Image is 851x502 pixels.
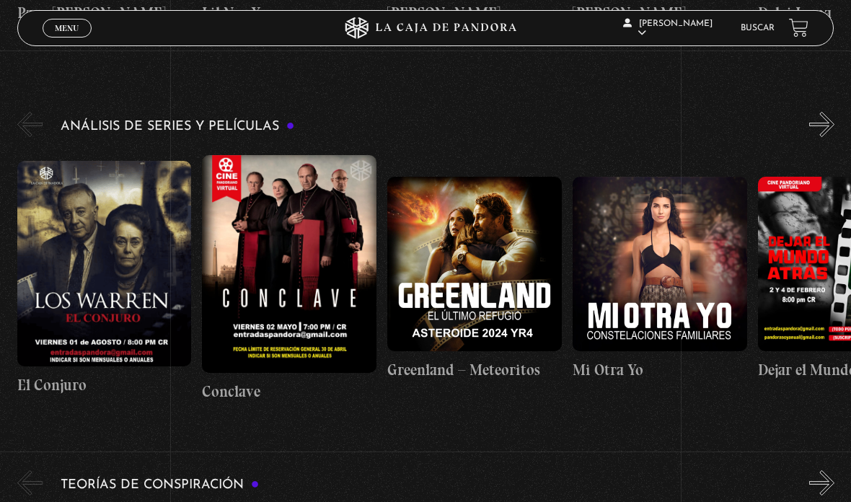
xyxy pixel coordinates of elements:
[50,36,84,46] span: Cerrar
[17,148,192,410] a: El Conjuro
[202,380,376,403] h4: Conclave
[202,148,376,410] a: Conclave
[573,148,747,410] a: Mi Otra Yo
[387,1,562,25] h4: [PERSON_NAME]
[809,470,834,496] button: Next
[789,18,808,38] a: View your shopping cart
[573,1,747,25] h4: [PERSON_NAME]
[17,1,192,25] h4: Papa [PERSON_NAME]
[387,148,562,410] a: Greenland – Meteoritos
[573,358,747,382] h4: Mi Otra Yo
[61,120,295,133] h3: Análisis de series y películas
[387,358,562,382] h4: Greenland – Meteoritos
[809,112,834,137] button: Next
[17,470,43,496] button: Previous
[202,1,376,25] h4: Lil Nas X
[17,112,43,137] button: Previous
[623,19,713,38] span: [PERSON_NAME]
[17,374,192,397] h4: El Conjuro
[741,24,775,32] a: Buscar
[61,478,260,492] h3: Teorías de Conspiración
[55,24,79,32] span: Menu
